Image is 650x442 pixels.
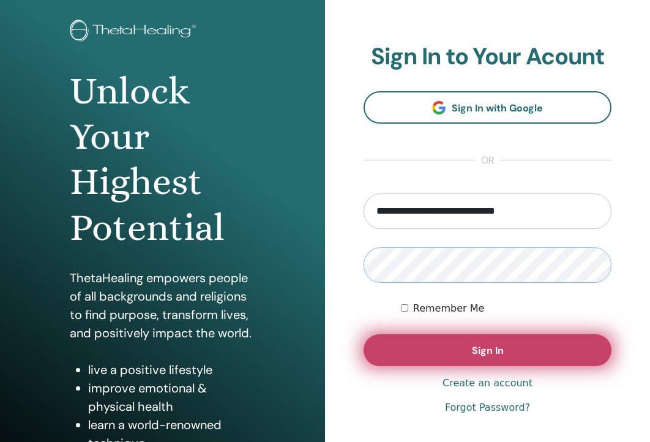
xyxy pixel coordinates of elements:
a: Forgot Password? [445,400,530,415]
h2: Sign In to Your Acount [364,43,611,71]
a: Sign In with Google [364,91,611,124]
span: or [475,153,501,168]
p: ThetaHealing empowers people of all backgrounds and religions to find purpose, transform lives, a... [70,269,256,342]
span: Sign In with Google [452,102,543,114]
span: Sign In [472,344,504,357]
li: improve emotional & physical health [88,379,256,416]
label: Remember Me [413,301,485,316]
button: Sign In [364,334,611,366]
h1: Unlock Your Highest Potential [70,69,256,251]
li: live a positive lifestyle [88,361,256,379]
a: Create an account [443,376,532,391]
div: Keep me authenticated indefinitely or until I manually logout [401,301,611,316]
